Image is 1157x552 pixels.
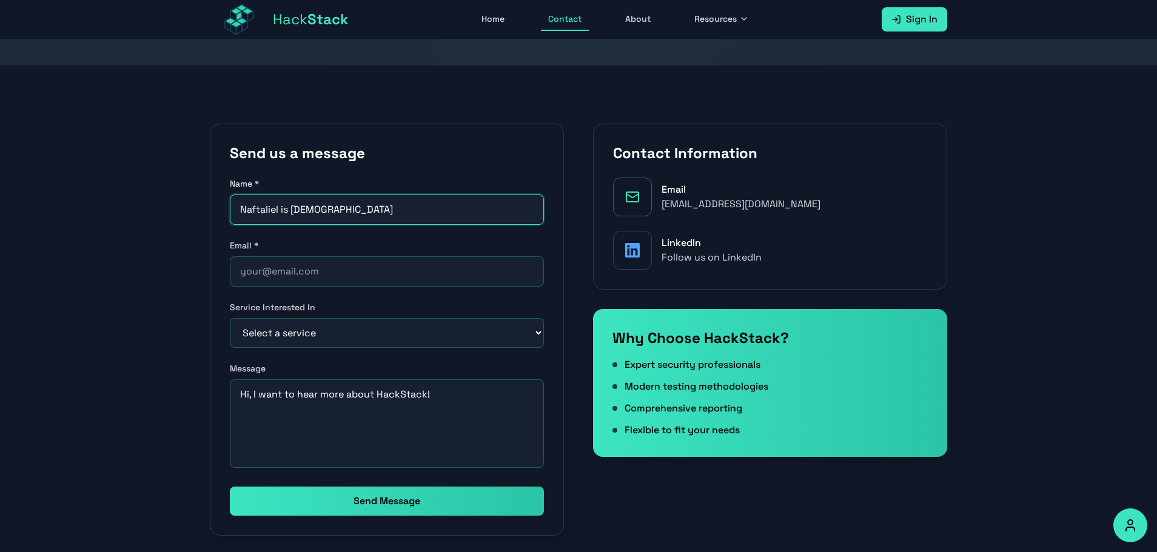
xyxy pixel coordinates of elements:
[613,178,927,216] a: Email[EMAIL_ADDRESS][DOMAIN_NAME]
[625,379,768,394] span: Modern testing methodologies
[613,144,927,163] h2: Contact Information
[230,195,544,225] input: Your name
[273,10,349,29] span: Hack
[230,256,544,287] input: your@email.com
[230,487,544,516] button: Send Message
[230,301,544,313] label: Service Interested In
[1113,508,1147,542] button: Accessibility Options
[694,13,737,25] span: Resources
[618,8,658,31] a: About
[625,401,742,416] span: Comprehensive reporting
[662,250,762,265] div: Follow us on LinkedIn
[662,197,820,211] div: [EMAIL_ADDRESS][DOMAIN_NAME]
[662,236,762,250] div: LinkedIn
[541,8,589,31] a: Contact
[612,328,928,348] h3: Why Choose HackStack?
[662,182,820,197] div: Email
[230,144,544,163] h2: Send us a message
[230,178,544,190] label: Name *
[882,7,947,32] a: Sign In
[230,239,544,251] label: Email *
[687,8,756,31] button: Resources
[906,12,937,27] span: Sign In
[613,231,927,270] a: LinkedInFollow us on LinkedIn
[230,362,544,374] label: Message
[474,8,512,31] a: Home
[230,379,544,468] textarea: Hi, I want to hear more about HackStack!
[307,10,349,28] span: Stack
[625,423,740,437] span: Flexible to fit your needs
[625,357,760,372] span: Expert security professionals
